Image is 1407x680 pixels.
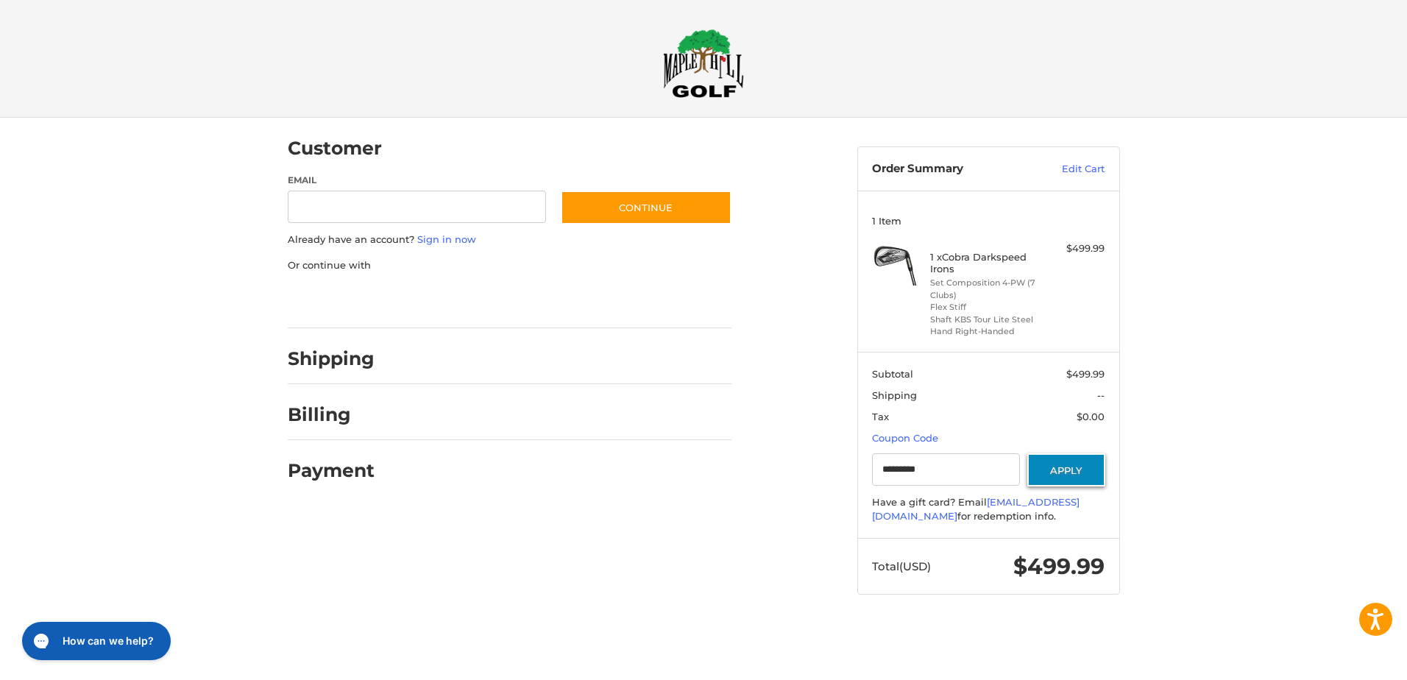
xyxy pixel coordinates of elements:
span: Subtotal [872,368,913,380]
span: $499.99 [1066,368,1105,380]
h2: Shipping [288,347,375,370]
a: Edit Cart [1030,162,1105,177]
span: -- [1097,389,1105,401]
a: Sign in now [417,233,476,245]
span: $499.99 [1013,553,1105,580]
a: Coupon Code [872,432,938,444]
span: Shipping [872,389,917,401]
span: Total (USD) [872,559,931,573]
div: $499.99 [1046,241,1105,256]
label: Email [288,174,547,187]
div: Have a gift card? Email for redemption info. [872,495,1105,524]
iframe: PayPal-paylater [408,287,518,314]
h2: Payment [288,459,375,482]
p: Or continue with [288,258,731,273]
iframe: Gorgias live chat messenger [15,617,175,665]
h4: 1 x Cobra Darkspeed Irons [930,251,1043,275]
button: Apply [1027,453,1105,486]
img: Maple Hill Golf [663,29,744,98]
h3: 1 Item [872,215,1105,227]
span: $0.00 [1077,411,1105,422]
input: Gift Certificate or Coupon Code [872,453,1020,486]
iframe: PayPal-venmo [532,287,642,314]
iframe: PayPal-paypal [283,287,393,314]
li: Flex Stiff [930,301,1043,314]
h3: Order Summary [872,162,1030,177]
p: Already have an account? [288,233,731,247]
li: Set Composition 4-PW (7 Clubs) [930,277,1043,301]
h2: Customer [288,137,382,160]
button: Continue [561,191,731,224]
li: Shaft KBS Tour Lite Steel [930,314,1043,326]
li: Hand Right-Handed [930,325,1043,338]
span: Tax [872,411,889,422]
h2: Billing [288,403,374,426]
